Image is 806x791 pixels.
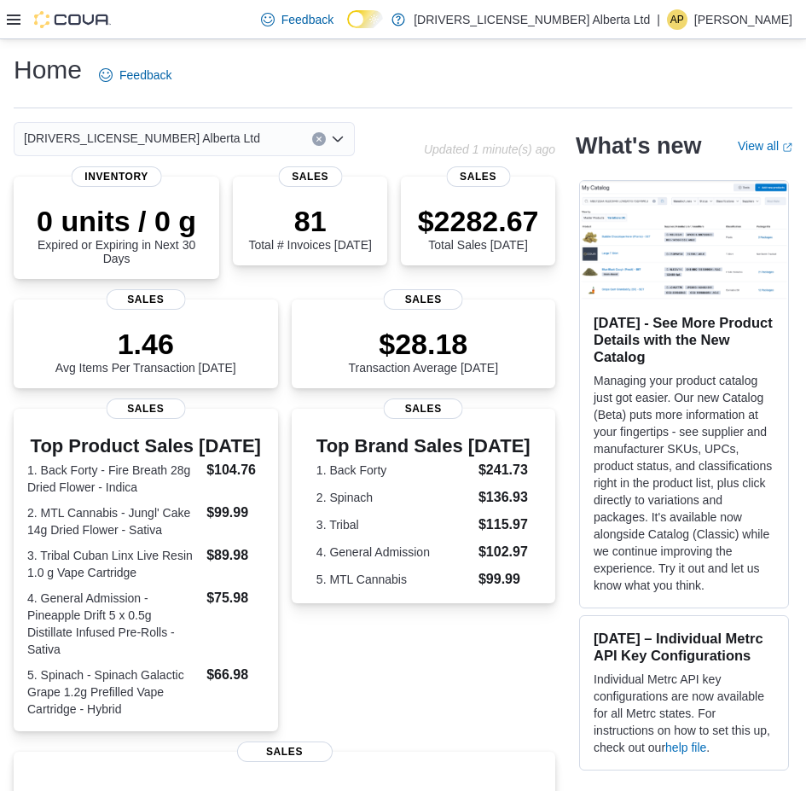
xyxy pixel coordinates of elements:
button: Open list of options [331,132,345,146]
button: Clear input [312,132,326,146]
dt: 2. MTL Cannabis - Jungl' Cake 14g Dried Flower - Sativa [27,504,200,538]
p: Individual Metrc API key configurations are now available for all Metrc states. For instructions ... [594,671,774,756]
dt: 4. General Admission [316,544,472,561]
p: Managing your product catalog just got easier. Our new Catalog (Beta) puts more information at yo... [594,372,774,594]
svg: External link [782,142,792,153]
span: Inventory [71,166,162,187]
dd: $66.98 [206,665,264,685]
span: [DRIVERS_LICENSE_NUMBER] Alberta Ltd [24,128,260,148]
dd: $115.97 [478,515,531,535]
input: Dark Mode [347,10,383,28]
a: Feedback [254,3,340,37]
span: Feedback [119,67,171,84]
p: | [657,9,660,30]
span: Sales [106,289,185,310]
img: Cova [34,11,111,28]
dd: $99.99 [478,569,531,590]
a: View allExternal link [738,139,792,153]
dt: 5. Spinach - Spinach Galactic Grape 1.2g Prefilled Vape Cartridge - Hybrid [27,666,200,718]
div: Total Sales [DATE] [418,204,539,252]
dt: 3. Tribal Cuban Linx Live Resin 1.0 g Vape Cartridge [27,547,200,581]
div: Expired or Expiring in Next 30 Days [27,204,206,265]
p: 81 [248,204,371,238]
dd: $104.76 [206,460,264,480]
h2: What's new [576,132,701,160]
dt: 4. General Admission - Pineapple Drift 5 x 0.5g Distillate Infused Pre-Rolls - Sativa [27,590,200,658]
h3: Top Product Sales [DATE] [27,436,264,457]
span: AP [670,9,684,30]
h3: [DATE] – Individual Metrc API Key Configurations [594,630,774,664]
h1: Home [14,53,82,87]
p: $28.18 [348,327,498,361]
h3: Top Brand Sales [DATE] [316,436,531,457]
dt: 2. Spinach [316,489,472,506]
dd: $99.99 [206,503,264,523]
span: Sales [384,398,463,419]
span: Dark Mode [347,28,348,29]
p: $2282.67 [418,204,539,238]
span: Sales [278,166,342,187]
h3: [DATE] - See More Product Details with the New Catalog [594,314,774,365]
dt: 5. MTL Cannabis [316,571,472,588]
dd: $89.98 [206,545,264,566]
span: Sales [237,742,333,762]
dd: $241.73 [478,460,531,480]
p: Updated 1 minute(s) ago [424,142,555,156]
span: Sales [106,398,185,419]
p: 0 units / 0 g [27,204,206,238]
a: help file [665,741,706,754]
div: Amanda Pedersen [667,9,687,30]
span: Feedback [281,11,333,28]
p: 1.46 [55,327,236,361]
div: Avg Items Per Transaction [DATE] [55,327,236,375]
div: Transaction Average [DATE] [348,327,498,375]
p: [PERSON_NAME] [694,9,792,30]
span: Sales [384,289,463,310]
dt: 1. Back Forty [316,462,472,479]
dd: $75.98 [206,588,264,608]
dt: 1. Back Forty - Fire Breath 28g Dried Flower - Indica [27,462,200,496]
div: Total # Invoices [DATE] [248,204,371,252]
dd: $102.97 [478,542,531,562]
p: [DRIVERS_LICENSE_NUMBER] Alberta Ltd [414,9,650,30]
dt: 3. Tribal [316,516,472,533]
span: Sales [446,166,510,187]
dd: $136.93 [478,487,531,508]
a: Feedback [92,58,178,92]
